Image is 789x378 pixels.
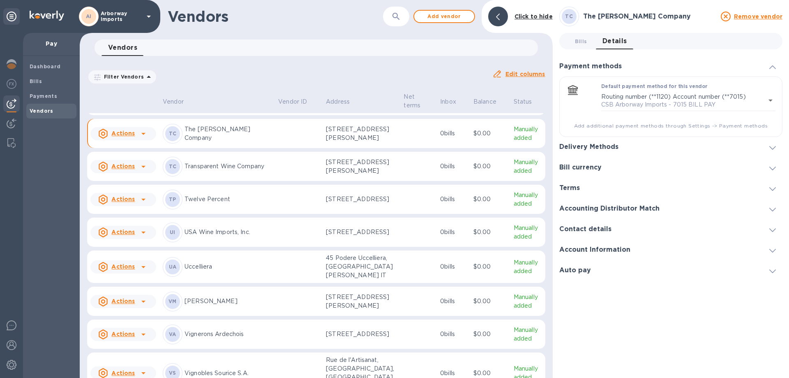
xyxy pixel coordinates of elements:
p: [STREET_ADDRESS][PERSON_NAME] [326,293,397,310]
span: Add additional payment methods through Settings -> Payment methods [566,122,775,130]
span: Add vendor [421,12,468,21]
p: Pay [30,39,73,48]
p: $0.00 [473,129,507,138]
p: [PERSON_NAME] [185,297,272,306]
p: $0.00 [473,262,507,271]
span: Balance [473,97,507,106]
h3: Accounting Distributor Match [559,205,660,213]
p: Filter Vendors [101,73,144,80]
p: $0.00 [473,228,507,237]
p: Vignobles Sourice S.A. [185,369,272,378]
p: 0 bills [440,162,467,171]
h1: Vendors [168,8,383,25]
img: Logo [30,11,64,21]
p: $0.00 [473,195,507,204]
p: 0 bills [440,262,467,271]
p: [STREET_ADDRESS] [326,228,397,237]
h3: Payment methods [559,63,622,70]
span: Bills [575,37,587,46]
h3: Delivery Methods [559,143,618,151]
p: Routing number (**1120) Account number (**7015) [601,93,746,101]
p: $0.00 [473,297,507,306]
b: VM [168,298,177,304]
u: Actions [111,298,135,304]
p: USA Wine Imports, Inc. [185,228,272,237]
u: Actions [111,163,135,169]
span: Address [326,97,360,106]
div: Default payment method for this vendorRouting number (**1120) Account number (**7015)CSB Arborway... [566,83,775,130]
b: VS [169,370,176,376]
div: Routing number (**1120) Account number (**7015)CSB Arborway Imports - 7015 BILL PAY [601,90,775,111]
p: Twelve Percent [185,195,272,204]
span: Net terms [404,93,434,110]
b: Dashboard [30,63,61,70]
b: AI [86,13,92,19]
p: Inbox [440,97,456,106]
b: VA [169,331,176,337]
p: Uccelliera [185,262,272,271]
p: Status [514,97,532,106]
p: Manually added [514,293,542,310]
h3: Bill currency [559,164,602,172]
p: Arborway Imports [101,11,142,22]
p: 0 bills [440,129,467,138]
span: Vendors [108,42,137,53]
b: Payments [30,93,57,99]
p: 0 bills [440,330,467,339]
p: 45 Podere Uccelliera, [GEOGRAPHIC_DATA][PERSON_NAME] IT [326,254,397,280]
b: Bills [30,78,42,84]
span: Vendor [163,97,194,106]
p: The [PERSON_NAME] Company [185,125,272,142]
p: Net terms [404,93,423,110]
p: Vendor ID [278,97,307,106]
p: [STREET_ADDRESS][PERSON_NAME] [326,158,397,175]
p: Vignerons Ardechois [185,330,272,339]
p: Address [326,97,350,106]
span: Vendor ID [278,97,318,106]
p: 0 bills [440,228,467,237]
b: TC [169,163,177,169]
p: [STREET_ADDRESS] [326,195,397,204]
p: $0.00 [473,330,507,339]
p: $0.00 [473,162,507,171]
img: Foreign exchange [7,79,16,89]
span: Inbox [440,97,467,106]
b: TC [169,130,177,137]
b: Vendors [30,108,53,114]
u: Actions [111,196,135,202]
h3: The [PERSON_NAME] Company [583,13,716,21]
p: [STREET_ADDRESS] [326,330,397,339]
u: Edit columns [505,71,545,77]
p: [STREET_ADDRESS][PERSON_NAME] [326,125,397,142]
u: Actions [111,229,135,235]
p: Manually added [514,258,542,276]
p: 0 bills [440,297,467,306]
span: Details [602,35,627,47]
u: Actions [111,370,135,376]
p: Manually added [514,158,542,175]
u: Actions [111,130,135,137]
u: Actions [111,331,135,337]
p: 0 bills [440,369,467,378]
b: TP [169,196,176,202]
h3: Auto pay [559,267,591,274]
h3: Terms [559,184,580,192]
p: Transparent Wine Company [185,162,272,171]
h3: Contact details [559,225,611,233]
h3: Account Information [559,246,630,254]
p: $0.00 [473,369,507,378]
label: Default payment method for this vendor [601,84,708,89]
p: Balance [473,97,496,106]
p: Manually added [514,224,542,241]
b: TC [565,13,573,19]
u: Remove vendor [734,13,782,20]
u: Actions [111,263,135,270]
p: Vendor [163,97,184,106]
button: Add vendor [413,10,475,23]
p: 0 bills [440,195,467,204]
div: Unpin categories [3,8,20,25]
p: Manually added [514,191,542,208]
b: Click to hide [514,13,553,20]
span: CSB Arborway Imports - 7015 BILL PAY [601,101,716,108]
